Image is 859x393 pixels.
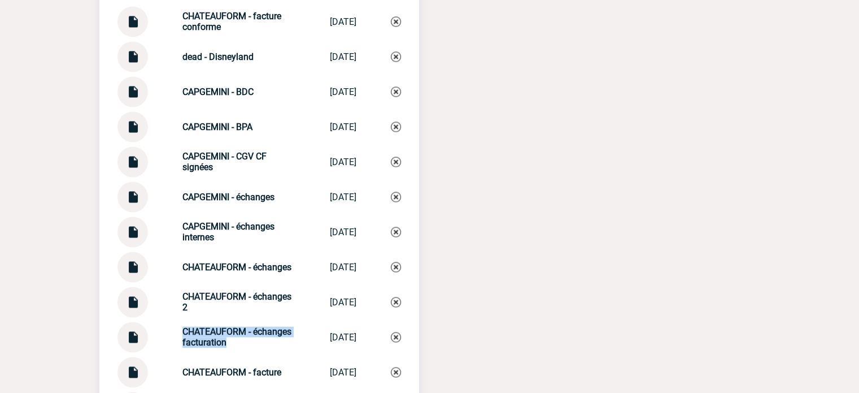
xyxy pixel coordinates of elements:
[330,367,356,378] div: [DATE]
[391,227,401,237] img: Supprimer
[391,157,401,167] img: Supprimer
[330,297,356,308] div: [DATE]
[330,157,356,167] div: [DATE]
[330,122,356,132] div: [DATE]
[391,16,401,27] img: Supprimer
[391,87,401,97] img: Supprimer
[182,221,274,243] strong: CAPGEMINI - échanges internes
[182,151,267,172] strong: CAPGEMINI - CGV CF signées
[330,16,356,27] div: [DATE]
[182,122,252,132] strong: CAPGEMINI - BPA
[182,262,291,273] strong: CHATEAUFORM - échanges
[391,367,401,377] img: Supprimer
[391,51,401,62] img: Supprimer
[391,262,401,272] img: Supprimer
[182,11,281,32] strong: CHATEAUFORM - facture conforme
[330,262,356,273] div: [DATE]
[182,326,291,348] strong: CHATEAUFORM - échanges facturation
[182,51,254,62] strong: dead - Disneyland
[182,87,254,97] strong: CAPGEMINI - BDC
[330,192,356,202] div: [DATE]
[391,122,401,132] img: Supprimer
[330,87,356,97] div: [DATE]
[330,51,356,62] div: [DATE]
[391,192,401,202] img: Supprimer
[182,291,291,313] strong: CHATEAUFORM - échanges 2
[330,332,356,343] div: [DATE]
[391,297,401,307] img: Supprimer
[391,332,401,342] img: Supprimer
[182,192,274,202] strong: CAPGEMINI - échanges
[182,367,281,378] strong: CHATEAUFORM - facture
[330,227,356,237] div: [DATE]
